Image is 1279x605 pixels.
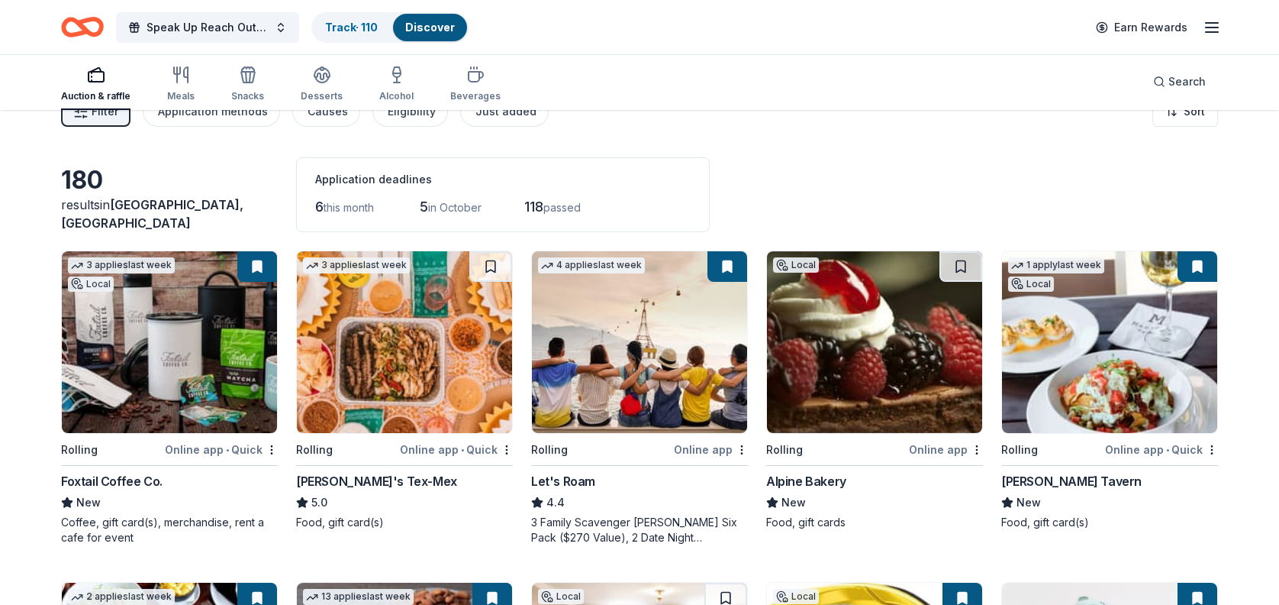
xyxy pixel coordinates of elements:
[61,197,243,231] span: in
[301,90,343,102] div: Desserts
[1008,277,1054,292] div: Local
[674,440,748,459] div: Online app
[311,12,469,43] button: Track· 110Discover
[1008,257,1104,273] div: 1 apply last week
[76,493,101,512] span: New
[450,60,501,110] button: Beverages
[61,251,278,545] a: Image for Foxtail Coffee Co.3 applieslast weekLocalRollingOnline app•QuickFoxtail Coffee Co.NewCo...
[531,251,748,545] a: Image for Let's Roam4 applieslast weekRollingOnline appLet's Roam4.43 Family Scavenger [PERSON_NA...
[531,441,568,459] div: Rolling
[1001,515,1218,530] div: Food, gift card(s)
[450,90,501,102] div: Beverages
[303,589,414,605] div: 13 applies last week
[766,472,846,490] div: Alpine Bakery
[909,440,983,459] div: Online app
[315,199,324,215] span: 6
[1001,472,1142,490] div: [PERSON_NAME] Tavern
[543,201,581,214] span: passed
[61,96,130,127] button: Filter2
[165,440,278,459] div: Online app Quick
[68,257,175,273] div: 3 applies last week
[325,21,378,34] a: Track· 110
[61,165,278,196] div: 180
[1166,444,1169,456] span: •
[372,96,448,127] button: Eligibility
[68,589,175,605] div: 2 applies last week
[61,9,104,45] a: Home
[61,441,98,459] div: Rolling
[303,257,410,273] div: 3 applies last week
[61,90,130,102] div: Auction & raffle
[315,170,691,189] div: Application deadlines
[311,493,327,512] span: 5.0
[61,515,278,545] div: Coffee, gift card(s), merchandise, rent a cafe for event
[1016,493,1041,512] span: New
[1087,14,1197,41] a: Earn Rewards
[308,102,348,121] div: Causes
[62,251,277,433] img: Image for Foxtail Coffee Co.
[460,96,549,127] button: Just added
[461,444,464,456] span: •
[538,589,584,604] div: Local
[1152,96,1218,127] button: Sort
[388,102,436,121] div: Eligibility
[766,441,803,459] div: Rolling
[231,90,264,102] div: Snacks
[766,251,983,530] a: Image for Alpine BakeryLocalRollingOnline appAlpine BakeryNewFood, gift cards
[1141,66,1218,97] button: Search
[1002,251,1217,433] img: Image for Marlow's Tavern
[428,201,482,214] span: in October
[475,102,536,121] div: Just added
[766,515,983,530] div: Food, gift cards
[301,60,343,110] button: Desserts
[773,257,819,273] div: Local
[167,60,195,110] button: Meals
[531,515,748,545] div: 3 Family Scavenger [PERSON_NAME] Six Pack ($270 Value), 2 Date Night Scavenger [PERSON_NAME] Two ...
[532,251,747,433] img: Image for Let's Roam
[167,90,195,102] div: Meals
[405,21,455,34] a: Discover
[546,493,565,512] span: 4.4
[68,277,114,292] div: Local
[531,472,595,490] div: Let's Roam
[158,102,268,121] div: Application methods
[231,60,264,110] button: Snacks
[324,201,374,214] span: this month
[92,102,118,121] span: Filter
[296,472,457,490] div: [PERSON_NAME]'s Tex-Mex
[773,589,819,604] div: Local
[781,493,806,512] span: New
[1184,102,1205,121] span: Sort
[296,251,513,530] a: Image for Chuy's Tex-Mex3 applieslast weekRollingOnline app•Quick[PERSON_NAME]'s Tex-Mex5.0Food, ...
[420,199,428,215] span: 5
[226,444,229,456] span: •
[296,441,333,459] div: Rolling
[767,251,982,433] img: Image for Alpine Bakery
[1168,73,1206,91] span: Search
[292,96,360,127] button: Causes
[400,440,513,459] div: Online app Quick
[143,96,280,127] button: Application methods
[1105,440,1218,459] div: Online app Quick
[61,60,130,110] button: Auction & raffle
[379,60,414,110] button: Alcohol
[297,251,512,433] img: Image for Chuy's Tex-Mex
[116,12,299,43] button: Speak Up Reach Out Charity Golf Event
[147,18,269,37] span: Speak Up Reach Out Charity Golf Event
[1001,251,1218,530] a: Image for Marlow's Tavern1 applylast weekLocalRollingOnline app•Quick[PERSON_NAME] TavernNewFood,...
[61,197,243,231] span: [GEOGRAPHIC_DATA], [GEOGRAPHIC_DATA]
[1001,441,1038,459] div: Rolling
[538,257,645,273] div: 4 applies last week
[379,90,414,102] div: Alcohol
[61,196,278,232] div: results
[524,199,543,215] span: 118
[61,472,163,490] div: Foxtail Coffee Co.
[296,515,513,530] div: Food, gift card(s)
